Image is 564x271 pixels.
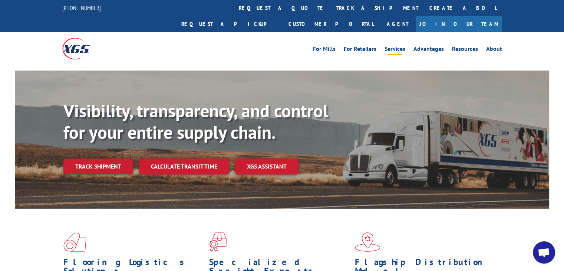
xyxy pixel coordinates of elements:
[344,46,376,54] a: For Retailers
[63,159,133,174] a: Track shipment
[416,16,502,32] a: Join Our Team
[313,46,336,54] a: For Mills
[209,232,227,252] img: xgs-icon-focused-on-flooring-red
[63,232,86,252] img: xgs-icon-total-supply-chain-intelligence-red
[63,99,328,144] b: Visibility, transparency, and control for your entire supply chain.
[176,16,283,32] a: Request a pickup
[533,241,555,264] a: Open chat
[452,46,478,54] a: Resources
[283,16,379,32] a: Customer Portal
[385,46,405,54] a: Services
[62,4,101,12] a: [PHONE_NUMBER]
[235,159,299,174] a: XGS ASSISTANT
[413,46,444,54] a: Advantages
[355,232,380,252] img: xgs-icon-flagship-distribution-model-red
[486,46,502,54] a: About
[379,16,416,32] a: Agent
[139,159,229,174] a: Calculate transit time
